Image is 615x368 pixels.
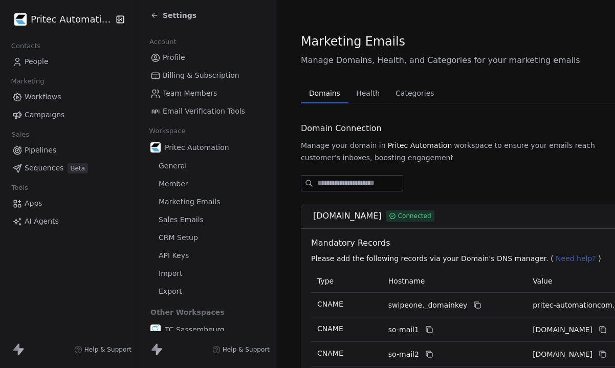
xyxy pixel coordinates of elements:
span: pritec-automationcom2.swipeone.email [533,349,592,360]
img: b646f82e.png [150,142,161,153]
a: Campaigns [8,106,129,123]
span: Profile [163,52,185,63]
span: customer's inboxes, boosting engagement [301,153,453,163]
span: Value [533,277,552,285]
span: Settings [163,10,196,20]
span: Domain Connection [301,122,382,135]
span: API Keys [159,250,189,261]
span: Contacts [7,38,45,54]
span: Team Members [163,88,217,99]
span: Export [159,286,182,297]
span: Apps [25,198,42,209]
span: Sales [7,127,34,142]
span: Beta [68,163,88,174]
span: Other Workspaces [146,304,229,320]
span: [DOMAIN_NAME] [313,210,382,222]
span: Account [145,34,181,50]
a: API Keys [146,247,268,264]
span: Hostname [388,277,425,285]
span: CNAME [317,300,343,308]
a: General [146,158,268,175]
span: CNAME [317,324,343,333]
span: Email Verification Tools [163,106,245,117]
a: CRM Setup [146,229,268,246]
a: SequencesBeta [8,160,129,177]
span: People [25,56,49,67]
a: AI Agents [8,213,129,230]
a: Export [146,283,268,300]
a: Settings [150,10,196,20]
span: Campaigns [25,110,64,120]
a: Marketing Emails [146,193,268,210]
img: b646f82e.png [14,13,27,26]
span: Pipelines [25,145,56,156]
span: Categories [391,86,438,100]
span: Tools [7,180,32,196]
span: Import [159,268,182,279]
span: so-mail2 [388,349,419,360]
span: swipeone._domainkey [388,300,468,311]
a: Sales Emails [146,211,268,228]
a: People [8,53,129,70]
span: Member [159,179,188,189]
button: Pritec Automation [12,11,109,28]
a: Pipelines [8,142,129,159]
span: Marketing Emails [301,34,405,49]
span: Marketing Emails [159,197,220,207]
span: AI Agents [25,216,59,227]
span: Pritec Automation [388,140,452,150]
a: Import [146,265,268,282]
p: Type [317,276,376,287]
span: pritec-automationcom1.swipeone.email [533,324,592,335]
a: Member [146,176,268,192]
span: General [159,161,187,171]
a: Apps [8,195,129,212]
span: Pritec Automation [31,13,113,26]
span: Sequences [25,163,63,174]
iframe: Intercom live chat [580,333,605,358]
span: Domains [305,86,344,100]
span: Billing & Subscription [163,70,239,81]
a: Email Verification Tools [146,103,268,120]
a: Billing & Subscription [146,67,268,84]
a: Team Members [146,85,268,102]
span: Manage your domain in [301,140,386,150]
img: cropped-favo.png [150,324,161,335]
span: Sales Emails [159,214,204,225]
span: Need help? [556,254,596,263]
span: Health [352,86,384,100]
span: so-mail1 [388,324,419,335]
span: Pritec Automation [165,142,229,153]
span: Help & Support [223,345,270,354]
span: Workflows [25,92,61,102]
span: Workspace [145,123,190,139]
a: Help & Support [212,345,270,354]
a: Profile [146,49,268,66]
span: TC Sassembourg [165,324,225,335]
span: workspace to ensure your emails reach [454,140,595,150]
span: Marketing [7,74,49,89]
span: CNAME [317,349,343,357]
span: CRM Setup [159,232,198,243]
a: Help & Support [74,345,131,354]
a: Workflows [8,89,129,105]
span: Help & Support [84,345,131,354]
span: Connected [398,211,431,221]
